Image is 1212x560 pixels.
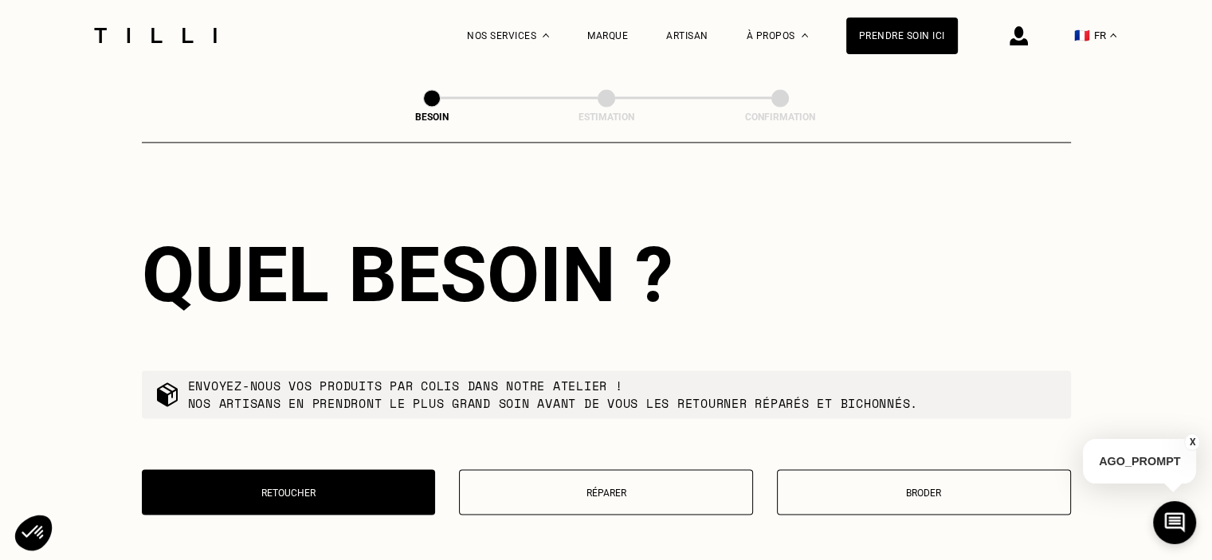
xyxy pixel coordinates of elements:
[666,30,708,41] a: Artisan
[543,33,549,37] img: Menu déroulant
[846,18,958,54] a: Prendre soin ici
[786,487,1062,498] p: Broder
[468,487,744,498] p: Réparer
[1083,439,1196,484] p: AGO_PROMPT
[188,377,919,412] p: Envoyez-nous vos produits par colis dans notre atelier ! Nos artisans en prendront le plus grand ...
[1074,28,1090,43] span: 🇫🇷
[1110,33,1116,37] img: menu déroulant
[142,469,436,515] button: Retoucher
[155,382,180,407] img: commande colis
[151,487,427,498] p: Retoucher
[459,469,753,515] button: Réparer
[802,33,808,37] img: Menu déroulant à propos
[587,30,628,41] a: Marque
[352,112,512,123] div: Besoin
[527,112,686,123] div: Estimation
[1184,433,1200,451] button: X
[777,469,1071,515] button: Broder
[142,230,1071,319] div: Quel besoin ?
[1010,26,1028,45] img: icône connexion
[700,112,860,123] div: Confirmation
[88,28,222,43] img: Logo du service de couturière Tilli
